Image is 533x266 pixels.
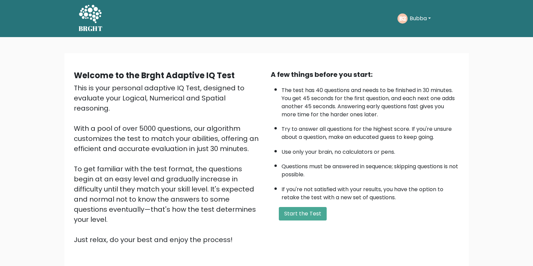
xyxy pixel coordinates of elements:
[282,122,460,141] li: Try to answer all questions for the highest score. If you're unsure about a question, make an edu...
[282,182,460,202] li: If you're not satisfied with your results, you have the option to retake the test with a new set ...
[74,83,263,245] div: This is your personal adaptive IQ Test, designed to evaluate your Logical, Numerical and Spatial ...
[408,14,433,23] button: Bubba
[282,145,460,156] li: Use only your brain, no calculators or pens.
[79,25,103,33] h5: BRGHT
[74,70,235,81] b: Welcome to the Brght Adaptive IQ Test
[279,207,327,220] button: Start the Test
[79,3,103,34] a: BRGHT
[282,159,460,179] li: Questions must be answered in sequence; skipping questions is not possible.
[282,83,460,119] li: The test has 40 questions and needs to be finished in 30 minutes. You get 45 seconds for the firs...
[271,69,460,80] div: A few things before you start:
[399,14,406,22] text: B2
